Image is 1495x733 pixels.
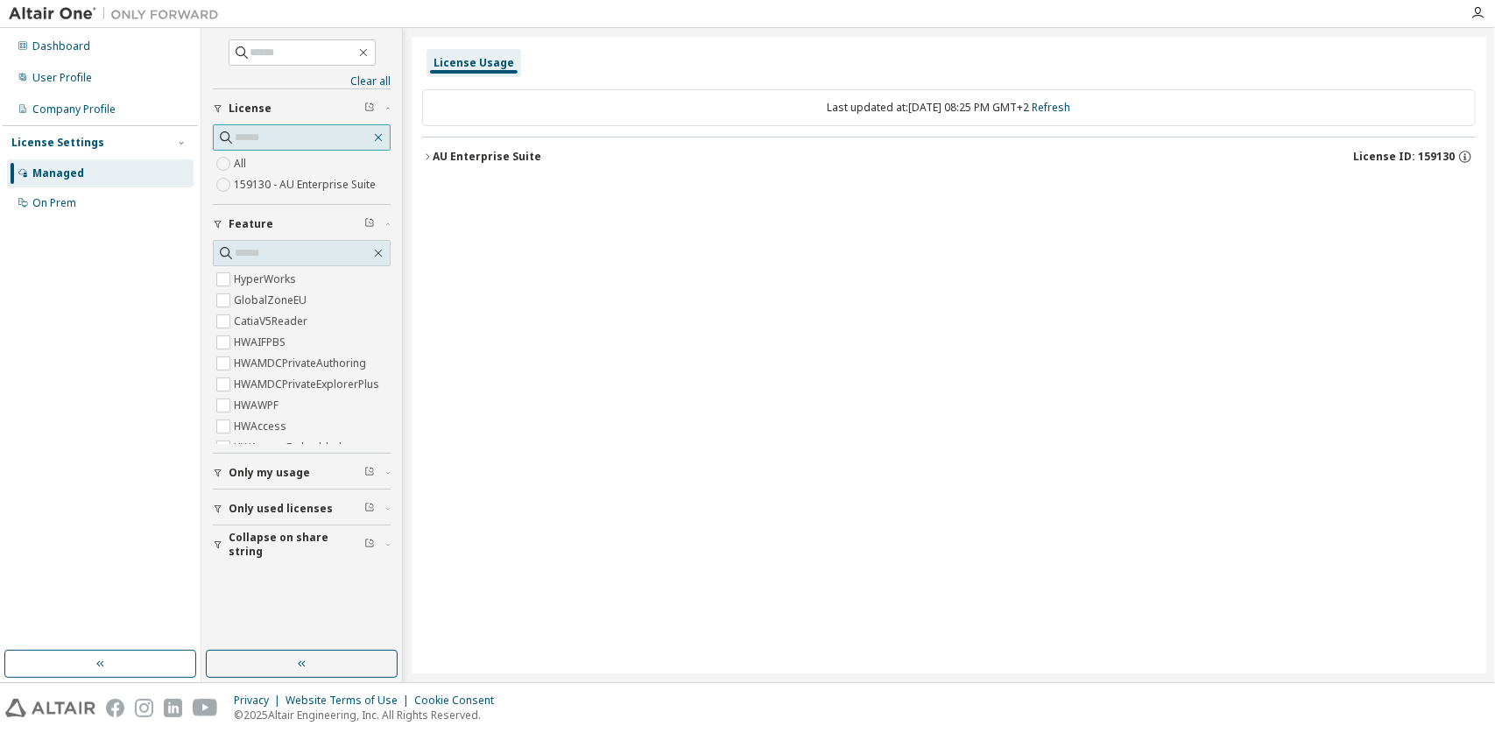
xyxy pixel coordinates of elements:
label: HWAIFPBS [234,332,289,353]
span: Only my usage [229,466,310,480]
div: User Profile [32,71,92,85]
button: Only used licenses [213,490,391,528]
button: Only my usage [213,454,391,492]
div: License Usage [434,56,514,70]
label: HWAccessEmbedded [234,437,345,458]
label: 159130 - AU Enterprise Suite [234,174,379,195]
div: Company Profile [32,102,116,116]
span: Clear filter [364,217,375,231]
button: AU Enterprise SuiteLicense ID: 159130 [422,137,1476,176]
span: Feature [229,217,273,231]
span: Only used licenses [229,502,333,516]
img: altair_logo.svg [5,699,95,717]
button: License [213,89,391,128]
div: Dashboard [32,39,90,53]
img: facebook.svg [106,699,124,717]
div: AU Enterprise Suite [433,150,541,164]
a: Refresh [1033,100,1071,115]
div: Privacy [234,694,286,708]
div: Cookie Consent [414,694,504,708]
div: License Settings [11,136,104,150]
div: Last updated at: [DATE] 08:25 PM GMT+2 [422,89,1476,126]
img: instagram.svg [135,699,153,717]
a: Clear all [213,74,391,88]
span: Collapse on share string [229,531,364,559]
span: Clear filter [364,538,375,552]
p: © 2025 Altair Engineering, Inc. All Rights Reserved. [234,708,504,722]
div: Website Terms of Use [286,694,414,708]
label: GlobalZoneEU [234,290,310,311]
img: linkedin.svg [164,699,182,717]
button: Feature [213,205,391,243]
span: Clear filter [364,502,375,516]
img: youtube.svg [193,699,218,717]
label: CatiaV5Reader [234,311,311,332]
div: Managed [32,166,84,180]
span: License [229,102,271,116]
button: Collapse on share string [213,525,391,564]
span: Clear filter [364,102,375,116]
div: On Prem [32,196,76,210]
label: HyperWorks [234,269,300,290]
span: License ID: 159130 [1353,150,1455,164]
img: Altair One [9,5,228,23]
span: Clear filter [364,466,375,480]
label: HWAWPF [234,395,282,416]
label: HWAMDCPrivateExplorerPlus [234,374,383,395]
label: HWAMDCPrivateAuthoring [234,353,370,374]
label: HWAccess [234,416,290,437]
label: All [234,153,250,174]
